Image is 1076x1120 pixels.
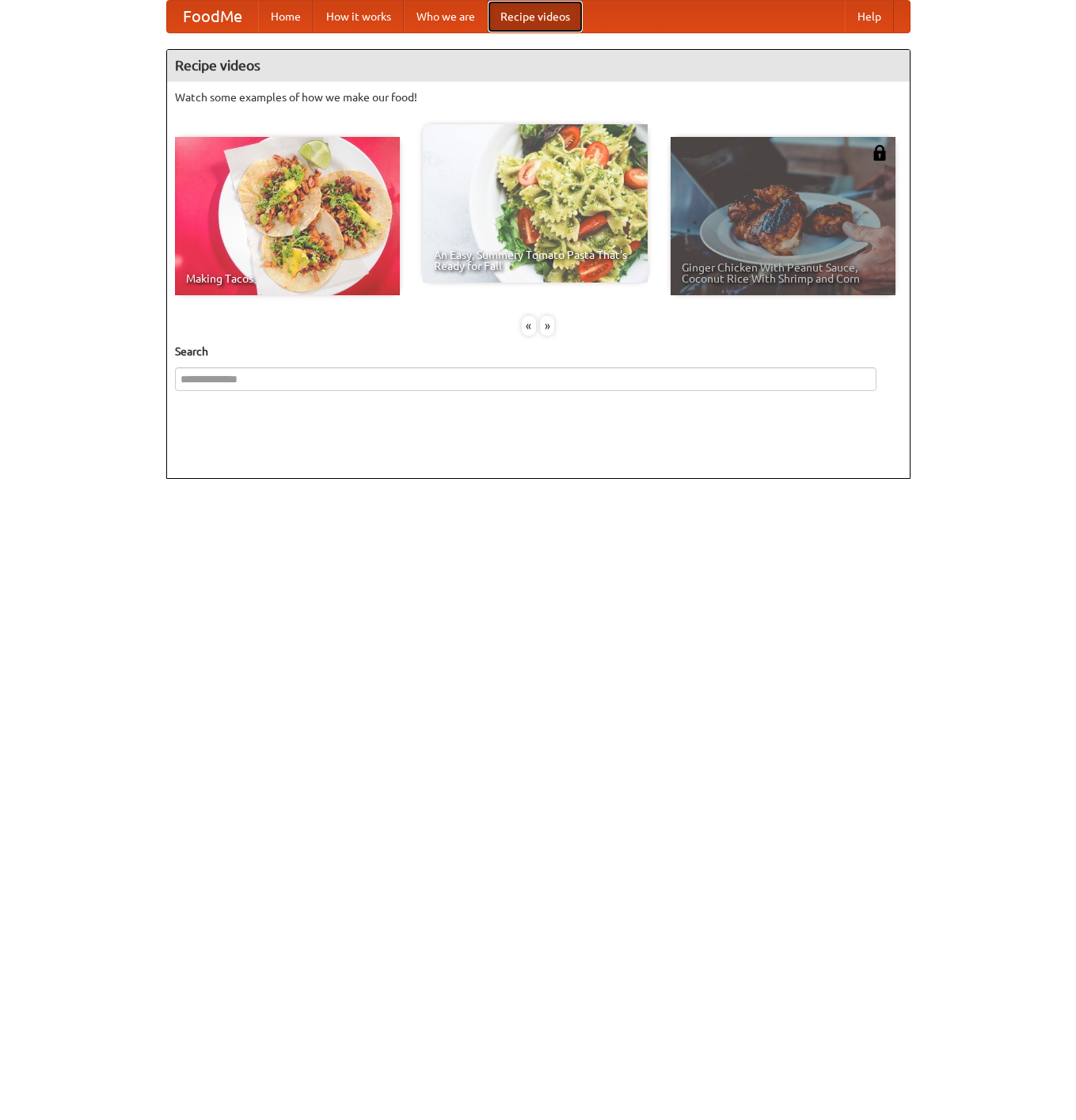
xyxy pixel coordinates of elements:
a: An Easy, Summery Tomato Pasta That's Ready for Fall [423,124,648,283]
a: Home [258,1,314,32]
div: » [540,316,554,336]
div: « [522,316,536,336]
span: An Easy, Summery Tomato Pasta That's Ready for Fall [434,249,637,271]
p: Watch some examples of how we make our food! [175,89,902,105]
a: Making Tacos [175,137,400,295]
a: Recipe videos [488,1,583,32]
span: Making Tacos [186,273,389,284]
h4: Recipe videos [167,50,910,82]
a: Help [845,1,894,32]
h5: Search [175,344,902,359]
a: Who we are [404,1,488,32]
a: FoodMe [167,1,258,32]
a: How it works [314,1,404,32]
img: 483408.png [872,145,888,161]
